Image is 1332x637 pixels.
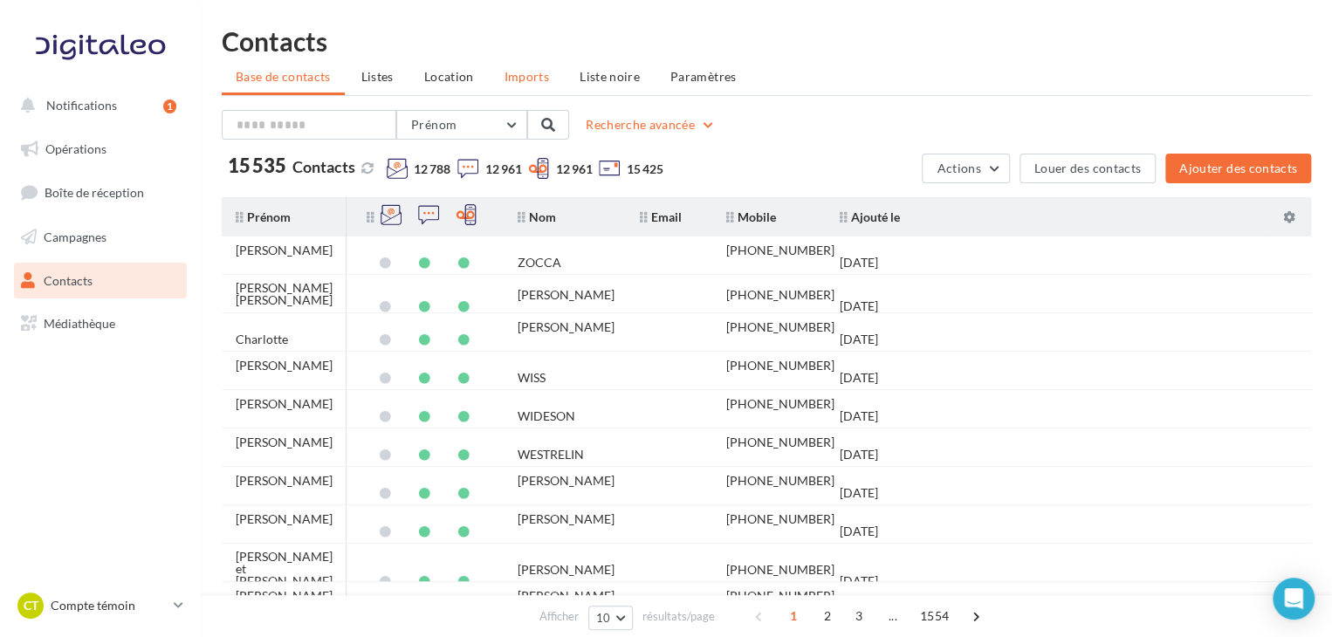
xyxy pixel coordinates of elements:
button: Notifications 1 [10,87,183,124]
div: [DATE] [840,575,878,587]
span: 1554 [913,602,956,630]
span: 3 [845,602,873,630]
div: [PHONE_NUMBER] [726,513,834,525]
span: résultats/page [642,608,715,625]
div: [PHONE_NUMBER] [726,321,834,333]
span: Ct [24,597,38,614]
span: Listes [361,69,394,84]
span: 2 [814,602,841,630]
div: WESTRELIN [518,449,584,461]
div: [PERSON_NAME] [518,289,615,301]
div: WIDESON [518,410,575,422]
div: [DATE] [840,300,878,312]
span: Boîte de réception [45,185,144,200]
div: [PERSON_NAME] [236,475,333,487]
div: [PERSON_NAME] [518,475,615,487]
span: 12 961 [555,161,592,178]
div: [PERSON_NAME] [518,513,615,525]
a: Opérations [10,131,190,168]
div: [PERSON_NAME] et [PERSON_NAME] [236,551,333,587]
span: Mobile [726,209,776,224]
div: [DATE] [840,487,878,499]
div: [PERSON_NAME] [236,590,333,602]
button: 10 [588,606,633,630]
h1: Contacts [222,28,1311,54]
span: Nom [518,209,556,224]
div: [PHONE_NUMBER] [726,590,834,602]
div: 1 [163,99,176,113]
div: [DATE] [840,410,878,422]
span: Campagnes [44,229,106,244]
div: [PERSON_NAME] [236,398,333,410]
div: [PERSON_NAME] [236,436,333,449]
div: [DATE] [840,333,878,346]
div: [PERSON_NAME] [236,244,333,257]
div: [PHONE_NUMBER] [726,564,834,576]
span: Prénom [411,117,457,132]
span: Médiathèque [44,316,115,331]
span: Prénom [236,209,291,224]
div: [DATE] [840,372,878,384]
div: [DATE] [840,257,878,269]
span: Contacts [44,272,93,287]
span: 15 425 [626,161,663,178]
a: Campagnes [10,219,190,256]
div: Charlotte [236,333,288,346]
div: Open Intercom Messenger [1273,578,1315,620]
span: Opérations [45,141,106,156]
a: Ct Compte témoin [14,589,187,622]
div: [DATE] [840,449,878,461]
span: Email [640,209,682,224]
a: Médiathèque [10,305,190,342]
div: [PHONE_NUMBER] [726,289,834,301]
p: Compte témoin [51,597,167,614]
span: 15 535 [228,156,286,175]
button: Louer des contacts [1020,154,1156,183]
div: [PERSON_NAME] [518,321,615,333]
span: Paramètres [670,69,737,84]
div: ZOCCA [518,257,561,269]
span: 1 [779,602,807,630]
div: [PERSON_NAME] [518,590,615,602]
button: Recherche avancée [579,114,723,135]
div: [PHONE_NUMBER] [726,475,834,487]
span: Imports [505,69,549,84]
span: ... [879,602,907,630]
span: 12 961 [484,161,521,178]
button: Prénom [396,110,527,140]
div: [PERSON_NAME] [518,564,615,576]
span: 10 [596,611,611,625]
span: Notifications [46,98,117,113]
div: [PERSON_NAME] [236,513,333,525]
div: [PERSON_NAME] [PERSON_NAME] [236,282,333,306]
div: [PERSON_NAME] [236,360,333,372]
span: Contacts [292,157,355,176]
span: Liste noire [580,69,640,84]
div: WISS [518,372,546,384]
button: Ajouter des contacts [1165,154,1311,183]
div: [PHONE_NUMBER] [726,244,834,257]
button: Actions [922,154,1009,183]
span: Actions [937,161,980,175]
div: [DATE] [840,525,878,538]
span: 12 788 [414,161,450,178]
div: [PHONE_NUMBER] [726,398,834,410]
span: Ajouté le [840,209,900,224]
a: Contacts [10,263,190,299]
span: Location [424,69,474,84]
span: Afficher [539,608,579,625]
div: [PHONE_NUMBER] [726,436,834,449]
a: Boîte de réception [10,174,190,211]
div: [PHONE_NUMBER] [726,360,834,372]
